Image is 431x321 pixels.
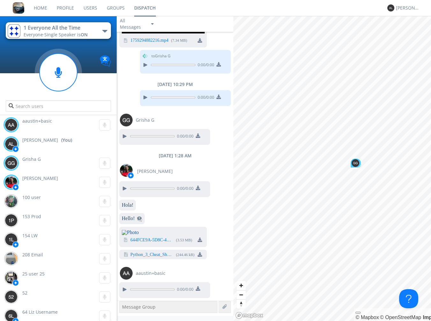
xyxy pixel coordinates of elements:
[24,32,95,38] div: Everyone ·
[8,24,20,38] img: 31c91c2a7426418da1df40c869a31053
[22,156,41,162] span: Grisha G
[136,117,154,123] span: Grisha G
[352,159,359,167] img: 373638.png
[44,32,88,38] span: Single Speaker is
[120,164,133,177] img: b497e1ca2c5b4877b05cb6c52fa8fbde
[123,38,128,43] img: video icon
[24,24,95,32] div: 1 Everyone All the Time
[350,158,362,168] div: Map marker
[100,55,111,67] img: Translation enabled
[122,230,207,235] img: Photo
[61,137,72,143] div: (You)
[195,95,214,102] span: 0:00 / 0:00
[5,157,18,169] img: 373638.png
[196,286,200,291] img: download media button
[216,62,221,67] img: download media button
[6,100,111,112] input: Search users
[237,299,246,309] button: Reset bearing to north
[22,271,45,277] span: 25 user 25
[130,253,173,258] a: Python_3_Cheat_Sheet_1654025116.pdf
[396,5,420,11] div: [PERSON_NAME]
[123,252,128,257] img: file icon
[137,216,142,221] span: This is a translated message
[22,137,58,143] span: [PERSON_NAME]
[355,312,361,314] button: Toggle attribution
[5,195,18,208] img: f5492b4a00e34d15b9b3de1d9f23d579
[22,309,58,315] span: 64 Liz Username
[237,290,246,299] button: Zoom out
[22,252,43,258] span: 208 Email
[22,290,27,296] span: 52
[6,22,111,39] button: 1 Everyone All the TimeEveryone·Single Speaker isON
[5,271,18,284] img: 30b4fc036c134896bbcaf3271c59502e
[22,118,52,124] span: aaustin+basic
[151,23,154,25] img: caret-down-sm.svg
[130,238,173,243] a: 644FCE9A-5D8C-4E62-9CB7-B883FDE149B7.jpeg
[130,38,168,43] a: 1759294882216.mp4
[196,133,200,138] img: download media button
[5,233,18,246] img: 373638.png
[5,118,18,131] img: 373638.png
[175,186,194,193] span: 0:00 / 0:00
[237,281,246,290] button: Zoom in
[13,2,24,14] img: 8ff700cf5bab4eb8a436322861af2272
[117,153,233,159] div: [DATE] 1:28 AM
[355,315,379,320] a: Mapbox
[195,62,214,69] span: 0:00 / 0:00
[387,4,394,11] img: 373638.png
[120,114,133,126] img: 373638.png
[136,270,165,276] span: aaustin+basic
[5,176,18,189] img: b497e1ca2c5b4877b05cb6c52fa8fbde
[5,214,18,227] img: 373638.png
[175,133,194,140] span: 0:00 / 0:00
[137,168,173,175] span: [PERSON_NAME]
[22,175,58,181] span: [PERSON_NAME]
[22,213,41,219] span: 153 Prod
[22,232,38,239] span: 154 LW
[399,289,418,308] iframe: Toggle Customer Support
[120,267,133,280] img: 373638.png
[81,32,88,38] span: ON
[151,53,171,59] span: to Grisha G
[235,312,263,319] a: Mapbox logo
[5,138,18,150] img: 373638.png
[175,287,194,294] span: 0:00 / 0:00
[196,186,200,190] img: download media button
[123,238,128,242] img: image icon
[198,238,202,242] img: download media button
[122,216,142,221] dc-p: Hello!
[5,252,18,265] img: 3033231c3467409ebb9b61612edb4bdd
[237,290,246,299] span: Zoom out
[380,315,421,320] a: OpenStreetMap
[137,217,142,222] img: translated-message
[120,18,145,30] div: All Messages
[5,290,18,303] img: 373638.png
[216,95,221,99] img: download media button
[171,38,187,43] div: ( 7.34 MB )
[22,194,41,200] span: 100 user
[122,202,133,208] dc-p: Hola!
[117,81,233,88] div: [DATE] 10:29 PM
[198,38,202,43] img: download media button
[176,252,194,258] div: ( 244.46 kB )
[176,238,192,243] div: ( 3.53 MB )
[198,252,202,257] img: download media button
